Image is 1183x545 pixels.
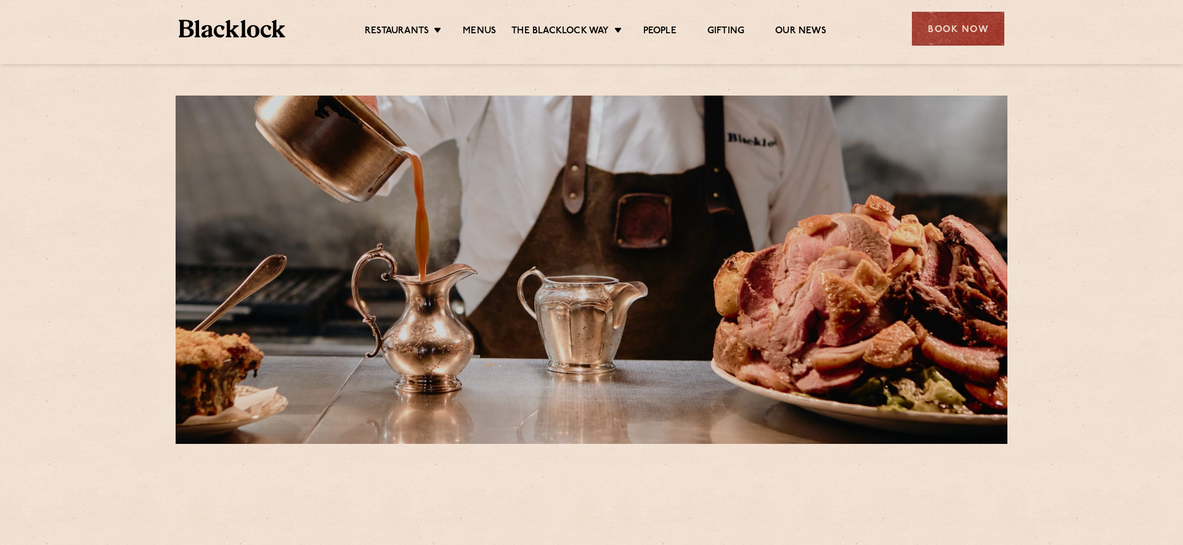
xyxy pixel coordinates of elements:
[707,25,744,39] a: Gifting
[912,12,1004,46] div: Book Now
[775,25,826,39] a: Our News
[463,25,496,39] a: Menus
[365,25,429,39] a: Restaurants
[179,20,285,38] img: BL_Textured_Logo-footer-cropped.svg
[643,25,677,39] a: People
[511,25,609,39] a: The Blacklock Way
